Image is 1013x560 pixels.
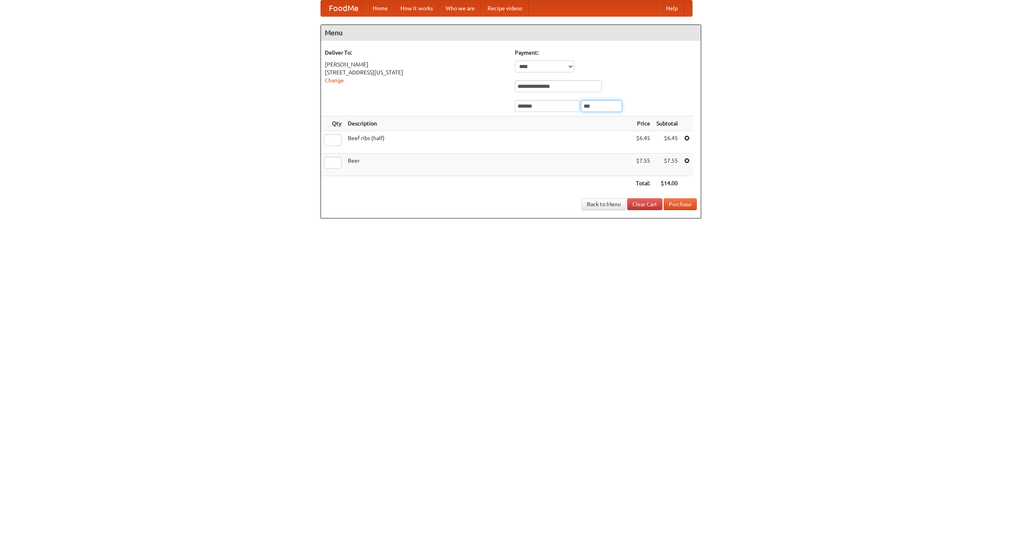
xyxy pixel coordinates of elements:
[653,176,681,191] th: $14.00
[366,0,394,16] a: Home
[321,0,366,16] a: FoodMe
[633,176,653,191] th: Total:
[345,131,633,154] td: Beef ribs (half)
[633,131,653,154] td: $6.45
[633,154,653,176] td: $7.55
[582,198,626,210] a: Back to Menu
[394,0,439,16] a: How it works
[345,116,633,131] th: Description
[321,116,345,131] th: Qty
[653,131,681,154] td: $6.45
[325,77,344,84] a: Change
[627,198,662,210] a: Clear Cart
[325,68,507,76] div: [STREET_ADDRESS][US_STATE]
[439,0,481,16] a: Who we are
[633,116,653,131] th: Price
[653,116,681,131] th: Subtotal
[664,198,697,210] button: Purchase
[325,49,507,57] h5: Deliver To:
[653,154,681,176] td: $7.55
[481,0,529,16] a: Recipe videos
[660,0,684,16] a: Help
[515,49,697,57] h5: Payment:
[321,25,701,41] h4: Menu
[325,61,507,68] div: [PERSON_NAME]
[345,154,633,176] td: Beer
